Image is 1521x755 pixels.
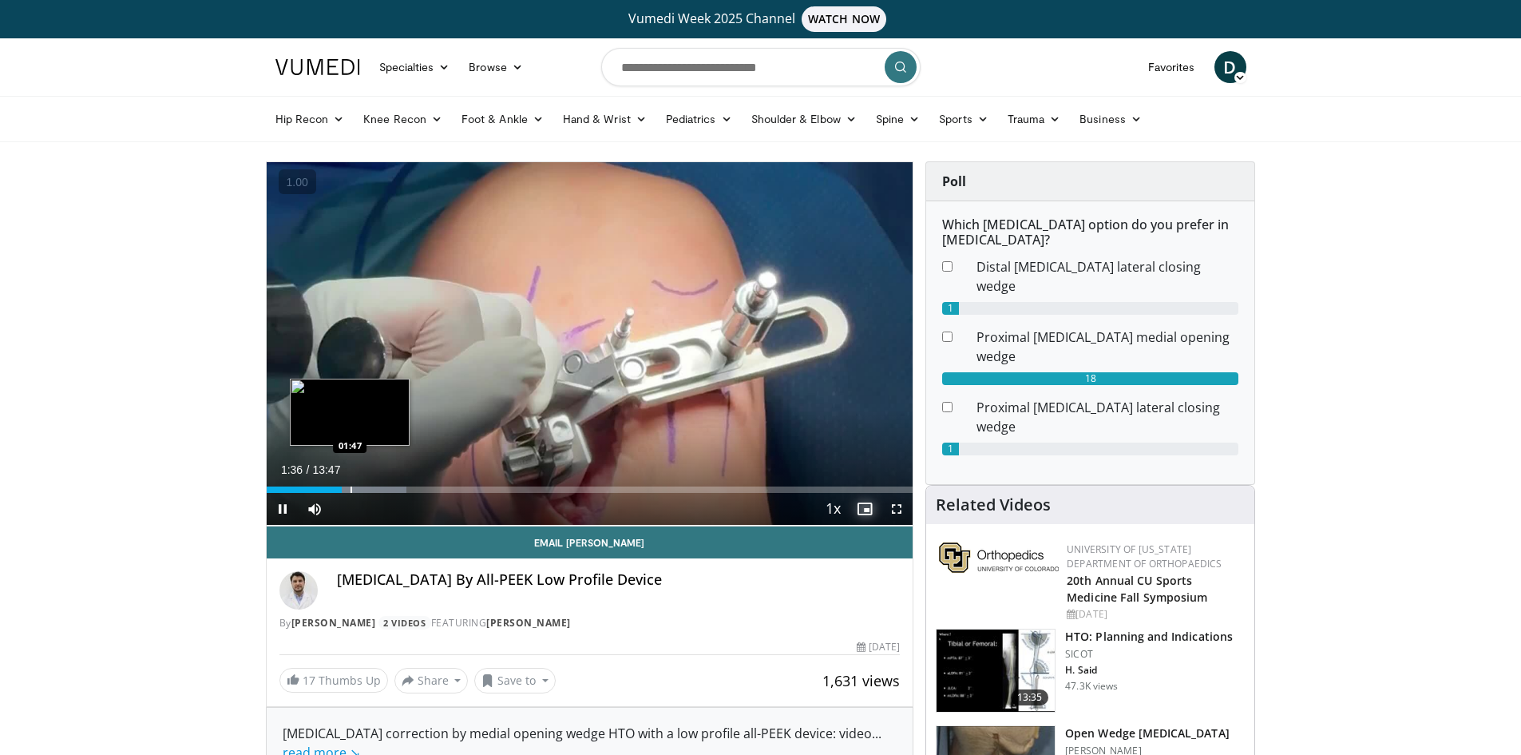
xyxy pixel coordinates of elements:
[849,493,881,525] button: Enable picture-in-picture mode
[1214,51,1246,83] a: D
[303,673,315,688] span: 17
[942,443,959,455] div: 1
[1067,573,1207,605] a: 20th Annual CU Sports Medicine Fall Symposium
[354,103,452,135] a: Knee Recon
[394,668,469,693] button: Share
[1065,629,1233,645] h3: HTO: Planning and Indications
[275,59,360,75] img: VuMedi Logo
[1139,51,1205,83] a: Favorites
[474,668,556,693] button: Save to
[370,51,460,83] a: Specialties
[802,6,886,32] span: WATCH NOW
[281,463,303,476] span: 1:36
[279,571,318,610] img: Avatar
[486,616,571,630] a: [PERSON_NAME]
[452,103,553,135] a: Foot & Ankle
[936,629,1245,713] a: 13:35 HTO: Planning and Indications SICOT H. Said 47.3K views
[312,463,340,476] span: 13:47
[742,103,866,135] a: Shoulder & Elbow
[279,616,901,630] div: By FEATURING
[857,640,900,654] div: [DATE]
[278,6,1244,32] a: Vumedi Week 2025 ChannelWATCH NOW
[459,51,533,83] a: Browse
[1070,103,1151,135] a: Business
[964,328,1250,366] dd: Proximal [MEDICAL_DATA] medial opening wedge
[866,103,929,135] a: Spine
[998,103,1071,135] a: Trauma
[279,668,388,693] a: 17 Thumbs Up
[267,162,913,527] video-js: Video Player
[929,103,998,135] a: Sports
[290,379,410,446] img: image.jpeg
[936,495,1051,515] h4: Related Videos
[656,103,742,135] a: Pediatrics
[1011,689,1049,705] span: 13:35
[939,542,1059,573] img: 355603a8-37da-49b6-856f-e00d7e9307d3.png.150x105_q85_autocrop_double_scale_upscale_version-0.2.png
[601,48,921,86] input: Search topics, interventions
[553,103,656,135] a: Hand & Wrist
[267,493,299,525] button: Pause
[942,302,959,315] div: 1
[942,372,1238,385] div: 18
[378,616,431,630] a: 2 Videos
[1065,680,1118,693] p: 47.3K views
[942,217,1238,248] h6: Which [MEDICAL_DATA] option do you prefer in [MEDICAL_DATA]?
[817,493,849,525] button: Playback Rate
[881,493,913,525] button: Fullscreen
[964,257,1250,296] dd: Distal [MEDICAL_DATA] lateral closing wedge
[266,103,355,135] a: Hip Recon
[1065,664,1233,677] p: H. Said
[337,571,901,589] h4: [MEDICAL_DATA] By All-PEEK Low Profile Device
[822,671,900,690] span: 1,631 views
[942,173,966,190] strong: Poll
[964,398,1250,436] dd: Proximal [MEDICAL_DATA] lateral closing wedge
[299,493,331,525] button: Mute
[267,527,913,558] a: Email [PERSON_NAME]
[1067,542,1222,570] a: University of [US_STATE] Department of Orthopaedics
[1065,648,1233,661] p: SICOT
[291,616,376,630] a: [PERSON_NAME]
[307,463,310,476] span: /
[267,487,913,493] div: Progress Bar
[1065,725,1230,741] h3: Open Wedge [MEDICAL_DATA]
[937,630,1055,713] img: 297961_0002_1.png.150x105_q85_crop-smart_upscale.jpg
[1067,607,1242,622] div: [DATE]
